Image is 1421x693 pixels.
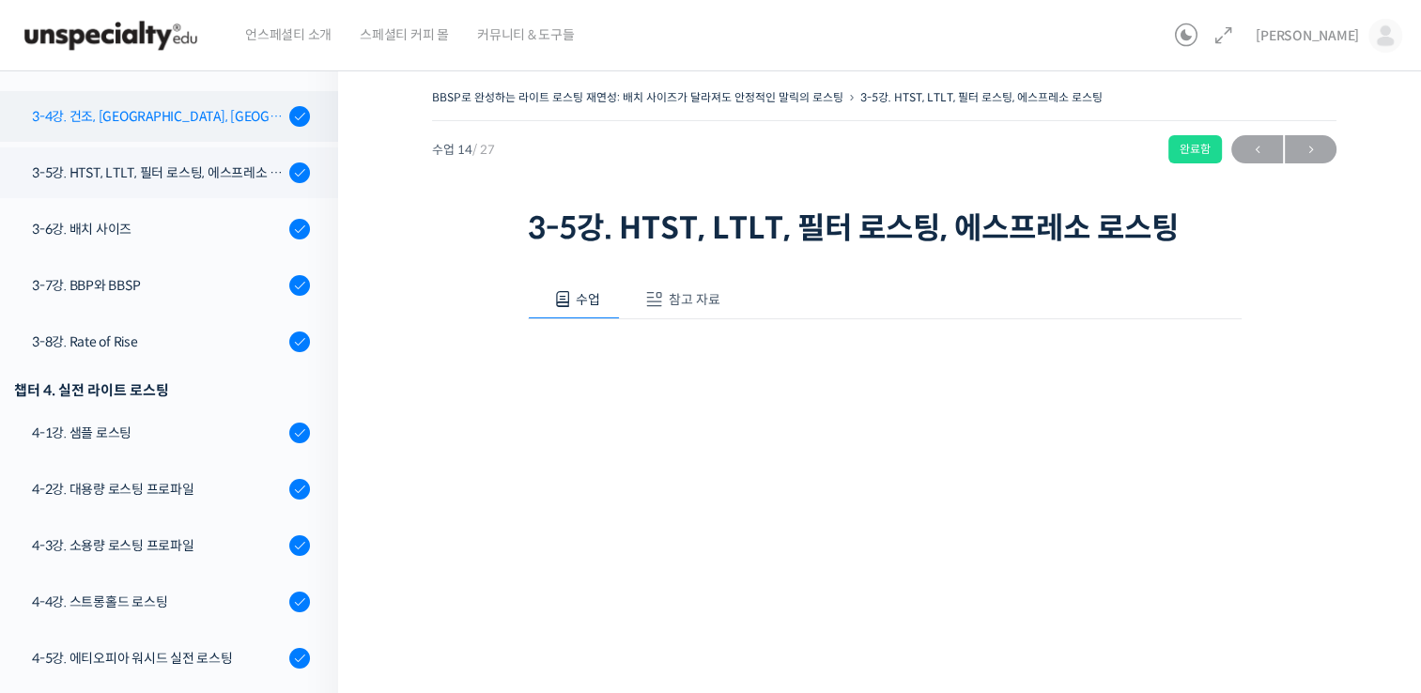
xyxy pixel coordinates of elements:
div: 4-5강. 에티오피아 워시드 실전 로스팅 [32,648,284,669]
span: → [1285,137,1336,162]
a: ←이전 [1231,135,1283,163]
div: 4-4강. 스트롱홀드 로스팅 [32,592,284,612]
div: 4-3강. 소용량 로스팅 프로파일 [32,535,284,556]
span: / 27 [472,142,495,158]
div: 3-8강. Rate of Rise [32,331,284,352]
span: 수업 [576,291,600,308]
a: 설정 [242,537,361,584]
h1: 3-5강. HTST, LTLT, 필터 로스팅, 에스프레소 로스팅 [528,210,1242,246]
a: 홈 [6,537,124,584]
div: 3-7강. BBP와 BBSP [32,275,284,296]
span: 수업 14 [432,144,495,156]
div: 3-5강. HTST, LTLT, 필터 로스팅, 에스프레소 로스팅 [32,162,284,183]
a: 대화 [124,537,242,584]
span: 대화 [172,566,194,581]
div: 3-6강. 배치 사이즈 [32,219,284,239]
a: 다음→ [1285,135,1336,163]
div: 완료함 [1168,135,1222,163]
span: 홈 [59,565,70,580]
div: 4-1강. 샘플 로스팅 [32,423,284,443]
span: 설정 [290,565,313,580]
div: 3-4강. 건조, [GEOGRAPHIC_DATA], [GEOGRAPHIC_DATA] 구간의 화력 분배 [32,106,284,127]
a: BBSP로 완성하는 라이트 로스팅 재연성: 배치 사이즈가 달라져도 안정적인 말릭의 로스팅 [432,90,843,104]
div: 챕터 4. 실전 라이트 로스팅 [14,377,310,403]
span: 참고 자료 [669,291,720,308]
span: ← [1231,137,1283,162]
a: 3-5강. HTST, LTLT, 필터 로스팅, 에스프레소 로스팅 [860,90,1103,104]
div: 4-2강. 대용량 로스팅 프로파일 [32,479,284,500]
span: [PERSON_NAME] [1256,27,1359,44]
